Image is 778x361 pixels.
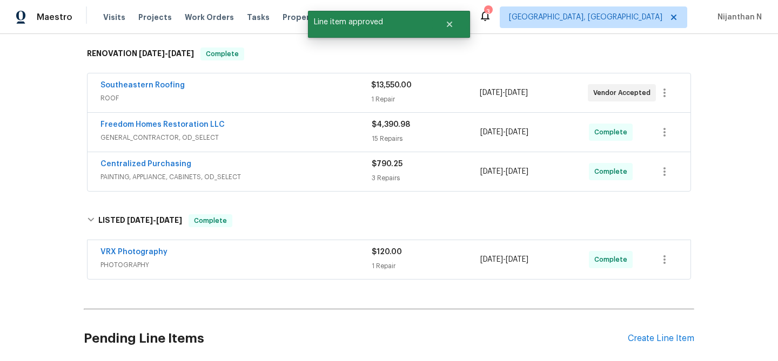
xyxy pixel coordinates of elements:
[103,12,125,23] span: Visits
[372,160,403,168] span: $790.25
[100,121,225,128] a: Freedom Homes Restoration LLC
[139,50,165,57] span: [DATE]
[87,47,194,60] h6: RENOVATION
[127,216,182,224] span: -
[283,12,325,23] span: Properties
[594,254,632,265] span: Complete
[100,132,372,143] span: GENERAL_CONTRACTOR, OD_SELECT
[98,214,182,227] h6: LISTED
[713,12,762,23] span: Nijanthan N
[84,37,694,71] div: RENOVATION [DATE]-[DATE]Complete
[593,87,655,98] span: Vendor Accepted
[185,12,234,23] span: Work Orders
[308,11,432,33] span: Line item approved
[480,168,503,175] span: [DATE]
[100,260,372,270] span: PHOTOGRAPHY
[168,50,194,57] span: [DATE]
[480,89,502,97] span: [DATE]
[37,12,72,23] span: Maestro
[100,248,167,256] a: VRX Photography
[138,12,172,23] span: Projects
[247,13,270,21] span: Tasks
[100,81,185,89] a: Southeastern Roofing
[371,94,479,105] div: 1 Repair
[202,49,243,59] span: Complete
[480,128,503,136] span: [DATE]
[506,128,528,136] span: [DATE]
[480,127,528,138] span: -
[480,166,528,177] span: -
[480,254,528,265] span: -
[100,160,191,168] a: Centralized Purchasing
[372,121,410,128] span: $4,390.98
[371,81,412,89] span: $13,550.00
[139,50,194,57] span: -
[372,261,480,271] div: 1 Repair
[156,216,182,224] span: [DATE]
[127,216,153,224] span: [DATE]
[432,13,467,35] button: Close
[84,203,694,238] div: LISTED [DATE]-[DATE]Complete
[480,256,503,263] span: [DATE]
[190,215,231,226] span: Complete
[505,89,528,97] span: [DATE]
[100,172,372,182] span: PAINTING, APPLIANCE, CABINETS, OD_SELECT
[628,333,694,344] div: Create Line Item
[594,166,632,177] span: Complete
[372,173,480,183] div: 3 Repairs
[372,133,480,144] div: 15 Repairs
[594,127,632,138] span: Complete
[509,12,662,23] span: [GEOGRAPHIC_DATA], [GEOGRAPHIC_DATA]
[100,93,371,104] span: ROOF
[480,87,528,98] span: -
[506,168,528,175] span: [DATE]
[372,248,402,256] span: $120.00
[506,256,528,263] span: [DATE]
[484,6,492,17] div: 3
